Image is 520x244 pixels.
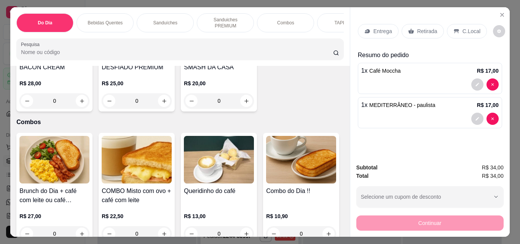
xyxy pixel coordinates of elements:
[268,228,280,240] button: decrease-product-quantity
[76,95,88,107] button: increase-product-quantity
[19,212,89,220] p: R$ 27,00
[356,186,504,207] button: Selecione um cupom de desconto
[19,63,89,72] h4: BACON CREAM
[102,212,172,220] p: R$ 22,50
[471,78,483,91] button: decrease-product-quantity
[38,20,52,26] p: Do Dia
[496,9,508,21] button: Close
[102,63,172,72] h4: DESFIADO PREMIUM
[266,212,336,220] p: R$ 10,90
[334,20,357,26] p: TAPIOCAS
[16,118,343,127] p: Combos
[21,95,33,107] button: decrease-product-quantity
[477,101,499,109] p: R$ 17,00
[369,68,400,74] span: Café Moccha
[356,173,368,179] strong: Total
[19,187,89,205] h4: Brunch do Dia + café com leite ou café passado
[482,163,504,172] span: R$ 34,00
[21,41,42,48] label: Pesquisa
[158,95,170,107] button: increase-product-quantity
[361,66,401,75] p: 1 x
[356,164,378,171] strong: Subtotal
[184,63,254,72] h4: SMASH DA CASA
[373,27,392,35] p: Entrega
[322,228,335,240] button: increase-product-quantity
[21,228,33,240] button: decrease-product-quantity
[482,172,504,180] span: R$ 34,00
[185,228,198,240] button: decrease-product-quantity
[487,113,499,125] button: decrease-product-quantity
[184,212,254,220] p: R$ 13,00
[19,80,89,87] p: R$ 28,00
[153,20,177,26] p: Sanduíches
[158,228,170,240] button: increase-product-quantity
[361,100,435,110] p: 1 x
[184,136,254,183] img: product-image
[184,187,254,196] h4: Queridinho do café
[103,228,115,240] button: decrease-product-quantity
[21,48,333,56] input: Pesquisa
[19,136,89,183] img: product-image
[88,20,123,26] p: Bebidas Quentes
[76,228,88,240] button: increase-product-quantity
[369,102,435,108] span: MEDITERRÂNEO - paulista
[463,27,480,35] p: C.Local
[471,113,483,125] button: decrease-product-quantity
[185,95,198,107] button: decrease-product-quantity
[266,187,336,196] h4: Combo do Dia !!
[184,80,254,87] p: R$ 20,00
[493,25,505,37] button: decrease-product-quantity
[102,136,172,183] img: product-image
[203,17,247,29] p: Sanduiches PREMIUM
[266,136,336,183] img: product-image
[277,20,294,26] p: Combos
[102,187,172,205] h4: COMBO Misto com ovo + café com leite
[103,95,115,107] button: decrease-product-quantity
[477,67,499,75] p: R$ 17,00
[240,95,252,107] button: increase-product-quantity
[240,228,252,240] button: increase-product-quantity
[358,51,502,60] p: Resumo do pedido
[417,27,437,35] p: Retirada
[102,80,172,87] p: R$ 25,00
[487,78,499,91] button: decrease-product-quantity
